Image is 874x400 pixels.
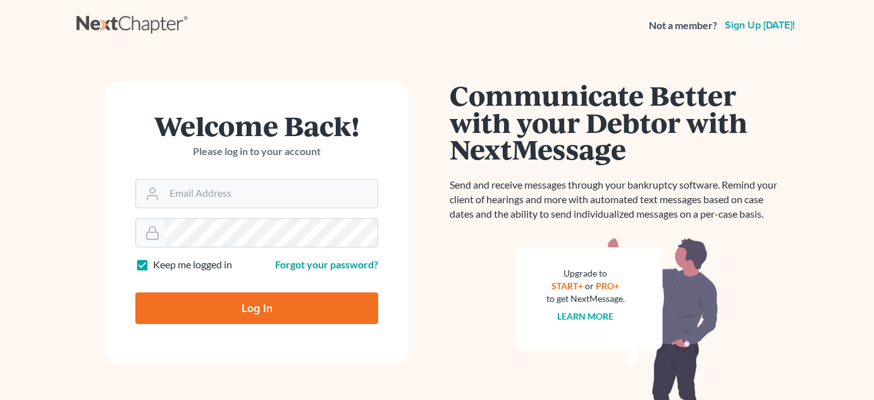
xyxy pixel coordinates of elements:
[546,292,625,305] div: to get NextMessage.
[164,180,378,208] input: Email Address
[275,258,378,270] a: Forgot your password?
[596,280,620,291] a: PRO+
[586,280,594,291] span: or
[546,267,625,280] div: Upgrade to
[649,18,717,33] strong: Not a member?
[450,178,785,222] p: Send and receive messages through your bankruptcy software. Remind your client of hearings and mo...
[153,258,232,272] label: Keep me logged in
[722,20,797,30] a: Sign up [DATE]!
[135,112,378,139] h1: Welcome Back!
[552,280,584,291] a: START+
[135,144,378,159] p: Please log in to your account
[558,311,614,322] a: Learn more
[450,82,785,163] h1: Communicate Better with your Debtor with NextMessage
[135,292,378,324] input: Log In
